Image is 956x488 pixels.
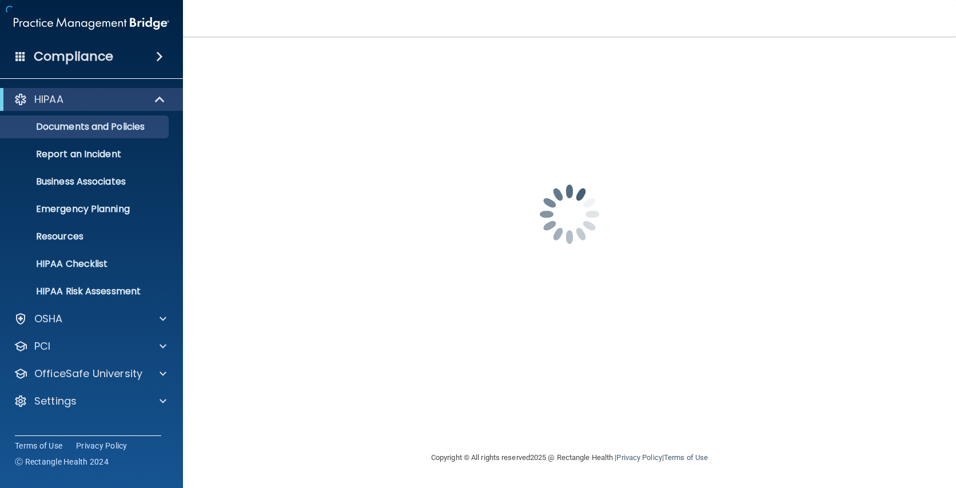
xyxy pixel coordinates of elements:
p: HIPAA Risk Assessment [7,286,164,297]
h4: Compliance [34,49,113,65]
a: Privacy Policy [76,440,128,451]
p: HIPAA Checklist [7,258,164,270]
p: Report an Incident [7,149,164,160]
a: HIPAA [14,93,166,106]
p: OSHA [34,312,63,326]
div: Copyright © All rights reserved 2025 @ Rectangle Health | | [361,439,778,476]
a: Settings [14,394,166,408]
img: PMB logo [14,12,169,35]
p: Emergency Planning [7,203,164,215]
a: Terms of Use [15,440,62,451]
p: Documents and Policies [7,121,164,133]
iframe: Drift Widget Chat Controller [758,407,942,453]
a: OSHA [14,312,166,326]
a: OfficeSafe University [14,367,166,381]
p: Resources [7,231,164,242]
a: Terms of Use [664,453,708,462]
img: spinner.e123f6fc.gif [512,157,627,271]
a: PCI [14,339,166,353]
p: Business Associates [7,176,164,187]
p: Settings [34,394,77,408]
p: PCI [34,339,50,353]
span: Ⓒ Rectangle Health 2024 [15,456,109,467]
a: Privacy Policy [616,453,662,462]
p: OfficeSafe University [34,367,142,381]
p: HIPAA [34,93,63,106]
